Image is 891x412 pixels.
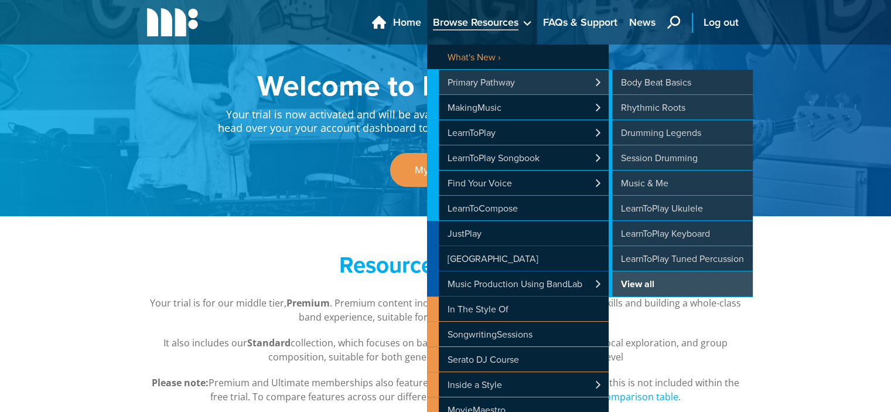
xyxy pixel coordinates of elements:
[427,120,609,145] a: LearnToPlay
[427,95,609,120] a: MakingMusic
[427,171,609,195] a: Find Your Voice
[427,70,609,94] a: Primary Pathway
[543,15,617,30] span: FAQs & Support
[427,347,609,372] a: Serato DJ Course
[427,145,609,170] a: LearnToPlay Songbook
[427,196,609,220] a: LearnToCompose
[393,15,421,30] span: Home
[609,271,753,297] a: View all
[621,277,654,291] b: View all
[427,246,609,271] a: [GEOGRAPHIC_DATA]
[433,15,518,30] span: Browse Resources
[286,297,330,309] strong: Premium
[609,95,753,120] a: Rhythmic Roots
[609,145,753,170] a: Session Drumming
[147,296,745,324] p: Your trial is for our middle tier, . Premium content includes resources for multi-instrumental sk...
[704,15,739,30] span: Log out
[609,171,753,195] a: Music & Me
[609,196,753,220] a: LearnToPlay Ukulele
[147,376,745,404] p: Premium and Ultimate memberships also feature an optional login for students, however, this is no...
[609,120,753,145] a: Drumming Legends
[609,70,753,94] a: Body Beat Basics
[427,297,609,321] a: In The Style Of
[427,221,609,246] a: JustPlay
[427,45,609,69] a: What's New ›
[390,153,501,187] a: My Account
[427,372,609,397] a: Inside a Style
[152,376,209,389] strong: Please note:
[600,390,678,404] a: comparison table
[217,70,674,100] h1: Welcome to Musical Futures
[217,251,674,278] h2: Resource Collections
[609,221,753,246] a: LearnToPlay Keyboard
[217,100,674,135] p: Your trial is now activated and will be available for the next . To get started simply head over ...
[427,322,609,346] a: SongwritingSessions
[147,336,745,364] p: It also includes our collection, which focuses on basic rhythm & pulse, instrumental skills, voca...
[247,336,291,349] strong: Standard
[427,271,609,296] a: Music Production Using BandLab
[609,246,753,271] a: LearnToPlay Tuned Percussion
[629,15,656,30] span: News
